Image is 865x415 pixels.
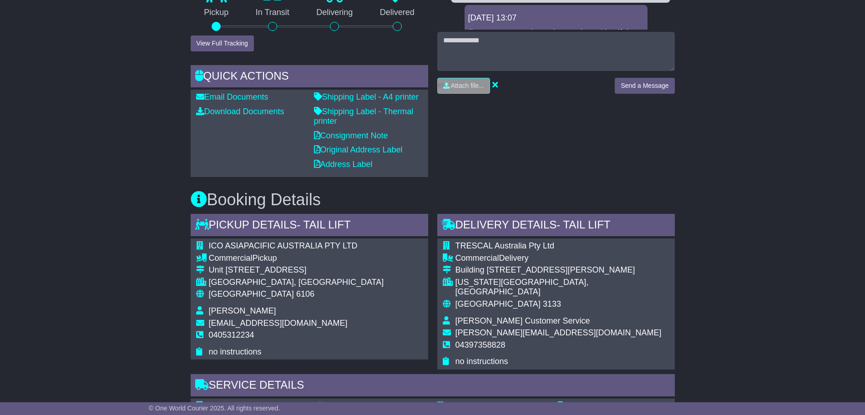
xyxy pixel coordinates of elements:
[314,107,414,126] a: Shipping Label - Thermal printer
[303,8,367,18] p: Delivering
[209,253,253,263] span: Commercial
[209,347,262,356] span: no instructions
[469,28,643,57] p: I've sent an enquiry to the courier asking if the driver has promised/will bring a pallet for the...
[455,265,669,275] div: Building [STREET_ADDRESS][PERSON_NAME]
[196,107,284,116] a: Download Documents
[314,92,419,101] a: Shipping Label - A4 printer
[209,241,358,250] span: ICO ASIAPACIFIC AUSTRALIA PTY LTD
[209,306,276,315] span: [PERSON_NAME]
[558,401,669,411] div: Customer Reference
[455,340,506,349] span: 04397358828
[455,357,508,366] span: no instructions
[615,78,674,94] button: Send a Message
[191,191,675,209] h3: Booking Details
[455,253,669,263] div: Delivery
[209,265,384,275] div: Unit [STREET_ADDRESS]
[468,13,644,23] div: [DATE] 13:07
[297,218,350,231] span: - Tail Lift
[556,218,610,231] span: - Tail Lift
[191,214,428,238] div: Pickup Details
[209,253,384,263] div: Pickup
[455,316,590,325] span: [PERSON_NAME] Customer Service
[209,330,254,339] span: 0405312234
[455,241,554,250] span: TRESCAL Australia Pty Ltd
[543,299,561,309] span: 3133
[149,405,280,412] span: © One World Courier 2025. All rights reserved.
[437,401,549,411] div: Booking Reference
[209,289,294,299] span: [GEOGRAPHIC_DATA]
[242,8,303,18] p: In Transit
[314,145,403,154] a: Original Address Label
[317,401,428,411] div: Tracking Number
[196,92,268,101] a: Email Documents
[437,214,675,238] div: Delivery Details
[191,8,243,18] p: Pickup
[455,253,499,263] span: Commercial
[191,35,254,51] button: View Full Tracking
[455,278,669,297] div: [US_STATE][GEOGRAPHIC_DATA], [GEOGRAPHIC_DATA]
[455,328,662,337] span: [PERSON_NAME][EMAIL_ADDRESS][DOMAIN_NAME]
[296,289,314,299] span: 6106
[314,131,388,140] a: Consignment Note
[455,299,541,309] span: [GEOGRAPHIC_DATA]
[191,374,675,399] div: Service Details
[191,65,428,90] div: Quick Actions
[196,401,308,411] div: Carrier Name
[314,160,373,169] a: Address Label
[209,319,348,328] span: [EMAIL_ADDRESS][DOMAIN_NAME]
[209,278,384,288] div: [GEOGRAPHIC_DATA], [GEOGRAPHIC_DATA]
[366,8,428,18] p: Delivered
